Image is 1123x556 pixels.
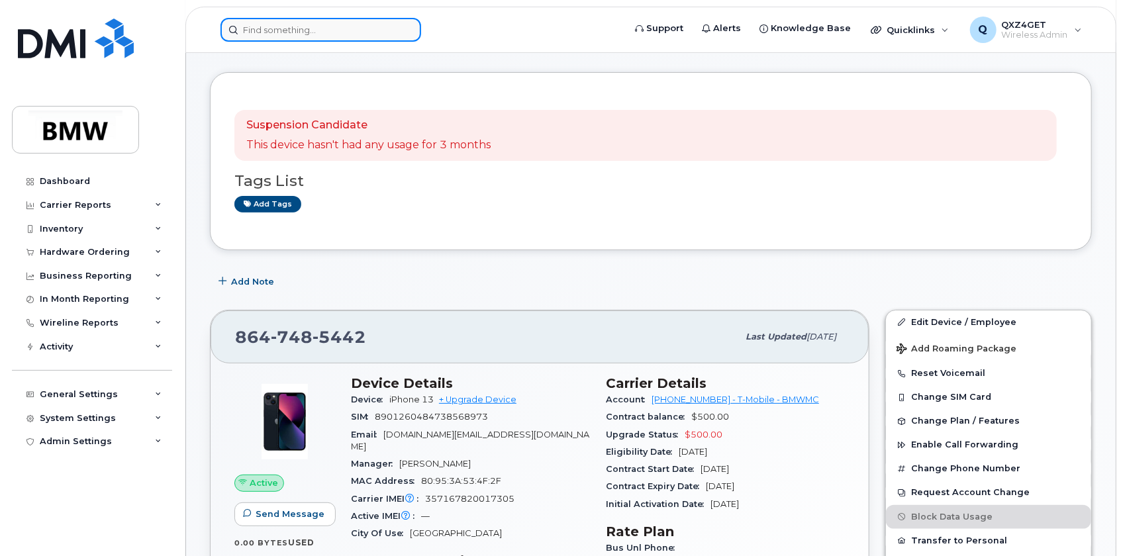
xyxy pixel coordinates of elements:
span: City Of Use [351,528,410,538]
span: Email [351,430,383,440]
span: [GEOGRAPHIC_DATA] [410,528,502,538]
span: Upgrade Status [606,430,685,440]
span: Q [979,22,988,38]
span: Eligibility Date [606,447,679,457]
span: 0.00 Bytes [234,538,288,547]
span: iPhone 13 [389,394,434,404]
button: Change SIM Card [886,385,1091,409]
button: Change Plan / Features [886,409,1091,433]
button: Request Account Change [886,481,1091,504]
span: Contract Expiry Date [606,481,706,491]
span: Alerts [713,22,741,35]
a: Alerts [693,15,750,42]
span: Last updated [746,332,806,342]
span: [DATE] [710,499,739,509]
span: [DATE] [679,447,707,457]
span: Enable Call Forwarding [911,440,1018,450]
span: $500.00 [691,412,729,422]
a: + Upgrade Device [439,394,516,404]
span: Active [250,477,278,489]
h3: Device Details [351,375,590,391]
span: Contract balance [606,412,691,422]
span: 748 [271,327,313,347]
span: Knowledge Base [771,22,851,35]
span: [DATE] [806,332,836,342]
a: Knowledge Base [750,15,860,42]
span: Add Note [231,275,274,288]
span: Bus Unl Phone [606,543,681,553]
iframe: Messenger Launcher [1065,498,1113,546]
button: Change Phone Number [886,457,1091,481]
span: Carrier IMEI [351,494,425,504]
span: Quicklinks [887,24,935,35]
h3: Carrier Details [606,375,845,391]
span: 8901260484738568973 [375,412,488,422]
span: [DATE] [701,464,729,474]
button: Transfer to Personal [886,529,1091,553]
button: Enable Call Forwarding [886,433,1091,457]
span: 864 [235,327,366,347]
span: QXZ4GET [1002,19,1068,30]
span: — [421,511,430,521]
span: 5442 [313,327,366,347]
span: MAC Address [351,476,421,486]
span: Add Roaming Package [897,344,1016,356]
p: Suspension Candidate [246,118,491,133]
div: QXZ4GET [961,17,1091,43]
p: This device hasn't had any usage for 3 months [246,138,491,153]
span: Initial Activation Date [606,499,710,509]
span: [DATE] [706,481,734,491]
a: [PHONE_NUMBER] - T-Mobile - BMWMC [652,394,819,404]
span: Support [646,22,683,35]
span: 80:95:3A:53:4F:2F [421,476,501,486]
span: $500.00 [685,430,722,440]
input: Find something... [220,18,421,42]
span: Change Plan / Features [911,416,1020,426]
span: Manager [351,459,399,469]
span: Account [606,394,652,404]
img: image20231002-3703462-1ig824h.jpeg [245,382,324,461]
button: Add Note [210,270,285,294]
span: 357167820017305 [425,494,514,504]
span: [PERSON_NAME] [399,459,471,469]
span: SIM [351,412,375,422]
span: [DOMAIN_NAME][EMAIL_ADDRESS][DOMAIN_NAME] [351,430,589,451]
span: Contract Start Date [606,464,701,474]
span: used [288,537,315,547]
h3: Tags List [234,173,1067,189]
div: Quicklinks [861,17,958,43]
button: Reset Voicemail [886,361,1091,385]
h3: Rate Plan [606,524,845,539]
span: Wireless Admin [1002,30,1068,40]
button: Send Message [234,502,336,526]
a: Edit Device / Employee [886,310,1091,334]
span: Active IMEI [351,511,421,521]
a: Add tags [234,196,301,212]
button: Add Roaming Package [886,334,1091,361]
span: Send Message [256,508,324,520]
button: Block Data Usage [886,505,1091,529]
span: Device [351,394,389,404]
a: Support [626,15,693,42]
